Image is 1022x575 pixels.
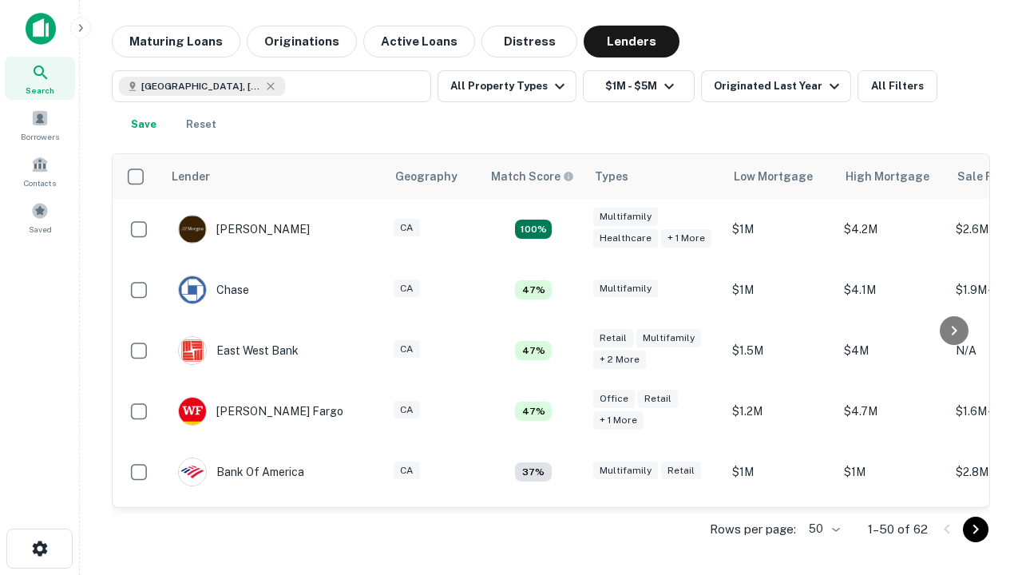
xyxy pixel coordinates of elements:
div: Matching Properties: 4, hasApolloMatch: undefined [515,462,552,482]
button: $1M - $5M [583,70,695,102]
div: [PERSON_NAME] Fargo [178,397,343,426]
img: picture [179,216,206,243]
div: CA [394,280,420,298]
div: Retail [593,329,633,347]
a: Contacts [5,149,75,192]
div: Matching Properties: 5, hasApolloMatch: undefined [515,280,552,299]
div: + 2 more [593,351,646,369]
div: + 1 more [593,411,644,430]
button: Distress [481,26,577,57]
td: $1M [724,260,836,320]
div: Bank Of America [178,458,304,486]
p: Rows per page: [710,520,796,539]
div: Office [593,390,635,408]
span: Borrowers [21,130,59,143]
button: Go to next page [963,517,988,542]
span: Search [26,84,54,97]
button: Lenders [584,26,679,57]
div: Matching Properties: 19, hasApolloMatch: undefined [515,220,552,239]
h6: Match Score [491,168,571,185]
img: picture [179,337,206,364]
div: CA [394,401,420,419]
button: Maturing Loans [112,26,240,57]
div: CA [394,219,420,237]
td: $4.7M [836,381,948,442]
th: Low Mortgage [724,154,836,199]
div: Healthcare [593,229,658,248]
button: Originated Last Year [701,70,851,102]
td: $1M [836,442,948,502]
div: + 1 more [661,229,711,248]
div: 50 [802,517,842,541]
div: Matching Properties: 5, hasApolloMatch: undefined [515,341,552,360]
th: Geography [386,154,481,199]
button: Active Loans [363,26,475,57]
a: Search [5,57,75,100]
td: $4.2M [836,199,948,260]
button: All Property Types [438,70,576,102]
td: $1M [724,199,836,260]
p: 1–50 of 62 [868,520,928,539]
span: Saved [29,223,52,236]
button: Originations [247,26,357,57]
th: Types [585,154,724,199]
button: Reset [176,109,227,141]
div: Retail [661,462,701,480]
button: Save your search to get updates of matches that match your search criteria. [118,109,169,141]
span: [GEOGRAPHIC_DATA], [GEOGRAPHIC_DATA], [GEOGRAPHIC_DATA] [141,79,261,93]
td: $1.2M [724,381,836,442]
div: Multifamily [593,280,658,298]
td: $1.5M [724,320,836,381]
div: Multifamily [636,329,701,347]
div: Lender [172,167,210,186]
div: CA [394,462,420,480]
img: picture [179,398,206,425]
div: CA [394,340,420,359]
img: picture [179,276,206,303]
div: Originated Last Year [714,77,844,96]
a: Borrowers [5,103,75,146]
a: Saved [5,196,75,239]
div: Types [595,167,628,186]
th: Capitalize uses an advanced AI algorithm to match your search with the best lender. The match sco... [481,154,585,199]
button: All Filters [858,70,937,102]
div: Low Mortgage [734,167,813,186]
td: $4.5M [836,502,948,563]
div: Retail [638,390,678,408]
div: High Mortgage [846,167,929,186]
div: Capitalize uses an advanced AI algorithm to match your search with the best lender. The match sco... [491,168,574,185]
div: Geography [395,167,458,186]
div: East West Bank [178,336,299,365]
td: $1.4M [724,502,836,563]
td: $4M [836,320,948,381]
td: $1M [724,442,836,502]
td: $4.1M [836,260,948,320]
div: Matching Properties: 5, hasApolloMatch: undefined [515,402,552,421]
div: Chase [178,276,249,304]
div: Multifamily [593,208,658,226]
div: [PERSON_NAME] [178,215,310,244]
th: Lender [162,154,386,199]
span: Contacts [24,176,56,189]
button: [GEOGRAPHIC_DATA], [GEOGRAPHIC_DATA], [GEOGRAPHIC_DATA] [112,70,431,102]
div: Multifamily [593,462,658,480]
img: picture [179,458,206,486]
iframe: Chat Widget [942,447,1022,524]
img: capitalize-icon.png [26,13,56,45]
th: High Mortgage [836,154,948,199]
